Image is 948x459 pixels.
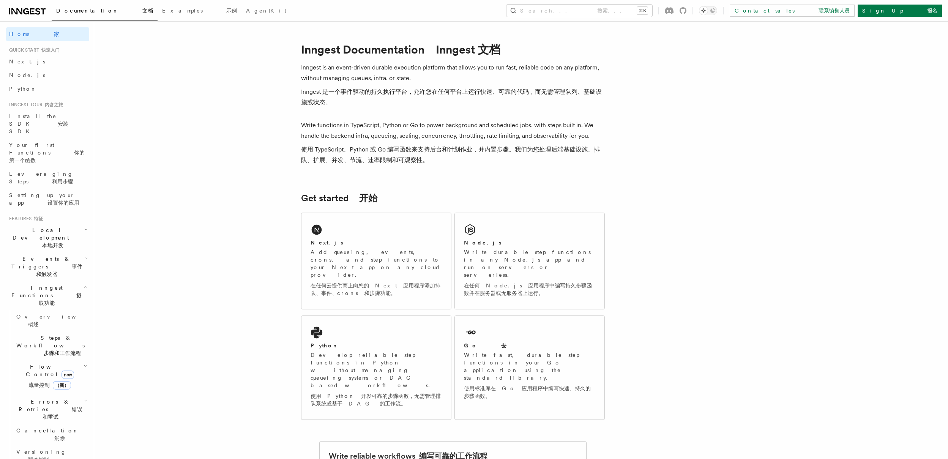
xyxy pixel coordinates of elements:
[819,8,850,14] font: 联系销售人员
[6,138,89,167] a: Your first Functions 你的第一个函数
[359,192,377,203] font: 开始
[45,102,63,107] font: 内含之旅
[47,200,79,206] font: 设置你的应用
[142,8,153,14] font: 文档
[6,47,60,53] span: Quick start
[162,8,237,14] span: Examples
[13,424,89,445] button: Cancellation 消除
[34,216,43,221] font: 特征
[6,284,84,307] span: Inngest Functions
[464,248,595,300] p: Write durable step functions in any Node.js app and run on servers or serverless.
[226,8,237,14] font: 示例
[13,331,89,360] button: Steps & Workflows 步骤和工作流程
[301,43,605,56] h1: Inngest Documentation
[6,255,85,278] span: Events & Triggers
[6,252,89,281] button: Events & Triggers 事件和触发器
[858,5,942,17] a: Sign Up 报名
[54,435,65,441] font: 消除
[158,2,241,21] a: Examples 示例
[9,86,37,92] span: Python
[311,393,441,407] font: 使用 Python 开发可靠的步骤函数，无需管理排队系统或基于 DAG 的工作流。
[6,102,63,108] span: Inngest tour
[241,2,291,21] a: AgentKit
[637,7,648,14] kbd: ⌘K
[506,5,652,17] button: Search... 搜索...⌘K
[13,427,91,442] span: Cancellation
[16,314,106,327] span: Overview
[62,371,74,379] span: new
[464,239,502,246] h2: Node.js
[9,113,68,134] span: Install the SDK
[54,31,59,37] font: 家
[301,213,451,309] a: Next.jsAdd queueing, events, crons, and step functions to your Next app on any cloud provider.在任何...
[6,68,89,82] a: Node.js
[6,281,89,310] button: Inngest Functions 摄取功能
[301,120,605,169] p: Write functions in TypeScript, Python or Go to power background and scheduled jobs, with steps bu...
[42,242,63,248] font: 本地开发
[730,5,855,17] a: Contact sales 联系销售人员
[13,360,89,395] button: Flow Controlnew流量控制（新）
[597,8,626,14] font: 搜索...
[13,395,89,424] button: Errors & Retries 错误和重试
[301,193,377,203] a: Get started 开始
[13,334,96,357] span: Steps & Workflows
[56,8,153,14] span: Documentation
[44,350,81,356] font: 步骤和工作流程
[9,171,73,185] span: Leveraging Steps
[9,30,59,38] span: Home
[301,62,605,111] p: Inngest is an event-driven durable execution platform that allows you to run fast, reliable code ...
[52,2,158,21] a: Documentation 文档
[301,146,600,164] font: 使用 TypeScript、Python 或 Go 编写函数来支持后台和计划作业，并内置步骤。我们为您处理后端基础设施、排队、扩展、并发、节流、速率限制和可观察性。
[464,282,592,296] font: 在任何 Node.js 应用程序中编写持久步骤函数并在服务器或无服务器上运行。
[9,58,45,65] span: Next.js
[6,109,89,138] a: Install the SDK 安装 SDK
[41,47,60,53] font: 快速入门
[6,223,89,252] button: Local Development 本地开发
[311,248,442,300] p: Add queueing, events, crons, and step functions to your Next app on any cloud provider.
[6,27,89,41] a: Home 家
[454,315,605,420] a: Go 去Write fast, durable step functions in your Go application using the standard library.使用标准库在 G...
[13,398,84,421] span: Errors & Retries
[53,381,71,390] span: （新）
[311,342,339,349] h2: Python
[699,6,717,15] button: Toggle dark mode
[13,363,84,392] span: Flow Control
[6,55,89,68] a: Next.js
[6,188,89,210] a: Setting up your app 设置你的应用
[464,351,595,403] p: Write fast, durable step functions in your Go application using the standard library.
[311,239,343,246] h2: Next.js
[246,8,286,14] span: AgentKit
[464,385,591,399] font: 使用标准库在 Go 应用程序中编写快速、持久的步骤函数。
[927,8,937,14] font: 报名
[13,310,89,331] a: Overview 概述
[9,72,45,78] span: Node.js
[311,351,442,410] p: Develop reliable step functions in Python without managing queueing systems or DAG based workflows.
[311,282,440,296] font: 在任何云提供商上向您的 Next 应用程序添加排队、事件、crons 和步骤功能。
[52,178,73,185] font: 利用步骤
[436,43,500,56] font: Inngest 文档
[301,315,451,420] a: PythonDevelop reliable step functions in Python without managing queueing systems or DAG based wo...
[6,216,43,222] span: Features
[28,382,71,388] font: 流量控制
[464,342,506,349] h2: Go
[28,321,39,327] font: 概述
[6,82,89,96] a: Python
[6,226,84,249] span: Local Development
[6,167,89,188] a: Leveraging Steps 利用步骤
[301,88,602,106] font: Inngest 是一个事件驱动的持久执行平台，允许您在任何平台上运行快速、可靠的代码，而无需管理队列、基础设施或状态。
[9,192,79,206] span: Setting up your app
[501,342,506,349] font: 去
[454,213,605,309] a: Node.jsWrite durable step functions in any Node.js app and run on servers or serverless.在任何 Node....
[9,142,85,163] span: Your first Functions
